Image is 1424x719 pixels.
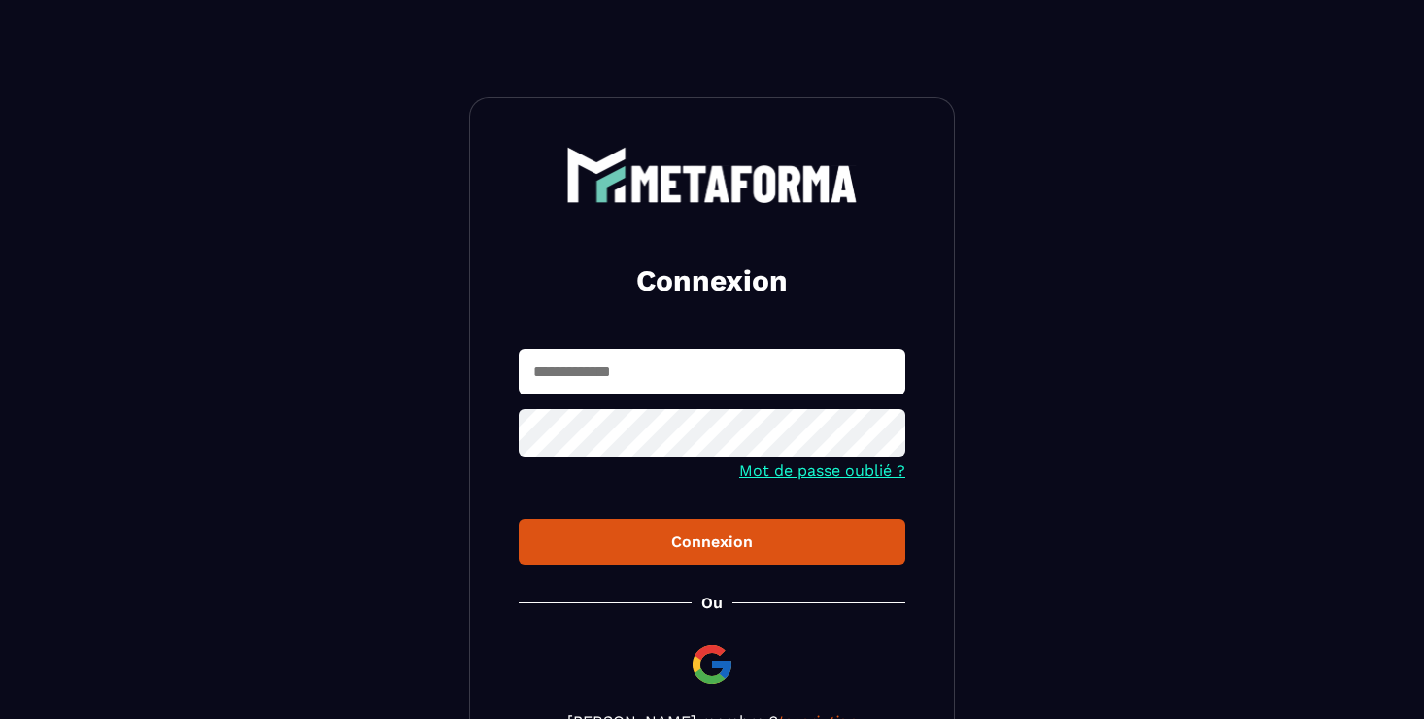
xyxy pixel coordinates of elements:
div: Connexion [534,532,890,551]
p: Ou [701,594,723,612]
a: logo [519,147,905,203]
a: Mot de passe oublié ? [739,462,905,480]
img: logo [566,147,858,203]
img: google [689,641,735,688]
button: Connexion [519,519,905,565]
h2: Connexion [542,261,882,300]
